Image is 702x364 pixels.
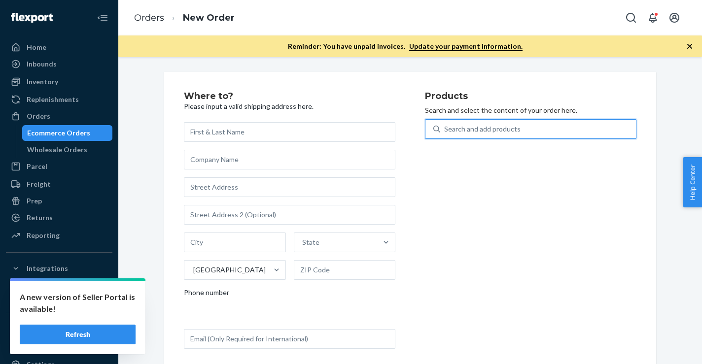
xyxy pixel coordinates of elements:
[6,176,112,192] a: Freight
[27,128,90,138] div: Ecommerce Orders
[6,277,112,293] a: Shopify
[27,77,58,87] div: Inventory
[27,179,51,189] div: Freight
[6,39,112,55] a: Home
[27,145,87,155] div: Wholesale Orders
[444,124,521,134] div: Search and add products
[27,111,50,121] div: Orders
[20,291,136,315] p: A new version of Seller Portal is available!
[184,177,395,197] input: Street Address
[193,265,266,275] div: [GEOGRAPHIC_DATA]
[27,42,46,52] div: Home
[27,95,79,104] div: Replenishments
[294,260,396,280] input: ZIP Code
[184,288,229,301] span: Phone number
[184,101,395,111] p: Please input a valid shipping address here.
[27,162,47,171] div: Parcel
[425,92,636,101] h2: Products
[6,321,112,337] button: Fast Tags
[6,228,112,243] a: Reporting
[27,213,53,223] div: Returns
[409,42,523,51] a: Update your payment information.
[134,12,164,23] a: Orders
[11,13,53,23] img: Flexport logo
[6,56,112,72] a: Inbounds
[184,205,395,225] input: Street Address 2 (Optional)
[6,341,112,353] a: Add Fast Tag
[126,3,243,33] ol: breadcrumbs
[27,59,57,69] div: Inbounds
[192,265,193,275] input: [GEOGRAPHIC_DATA]
[27,231,60,240] div: Reporting
[184,329,395,349] input: Email (Only Required for International)
[184,150,395,169] input: Company Name
[683,157,702,207] button: Help Center
[184,232,286,252] input: City
[20,325,136,344] button: Refresh
[6,159,112,174] a: Parcel
[6,74,112,90] a: Inventory
[6,210,112,226] a: Returns
[302,237,319,247] div: State
[288,41,523,51] p: Reminder: You have unpaid invoices.
[183,12,235,23] a: New Order
[184,92,395,101] h2: Where to?
[22,142,113,158] a: Wholesale Orders
[22,125,113,141] a: Ecommerce Orders
[425,105,636,115] p: Search and select the content of your order here.
[6,108,112,124] a: Orders
[621,8,641,28] button: Open Search Box
[93,8,112,28] button: Close Navigation
[27,196,42,206] div: Prep
[6,261,112,276] button: Integrations
[6,297,112,309] a: Add Integration
[6,193,112,209] a: Prep
[184,122,395,142] input: First & Last Name
[643,8,663,28] button: Open notifications
[6,92,112,107] a: Replenishments
[27,264,68,273] div: Integrations
[665,8,684,28] button: Open account menu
